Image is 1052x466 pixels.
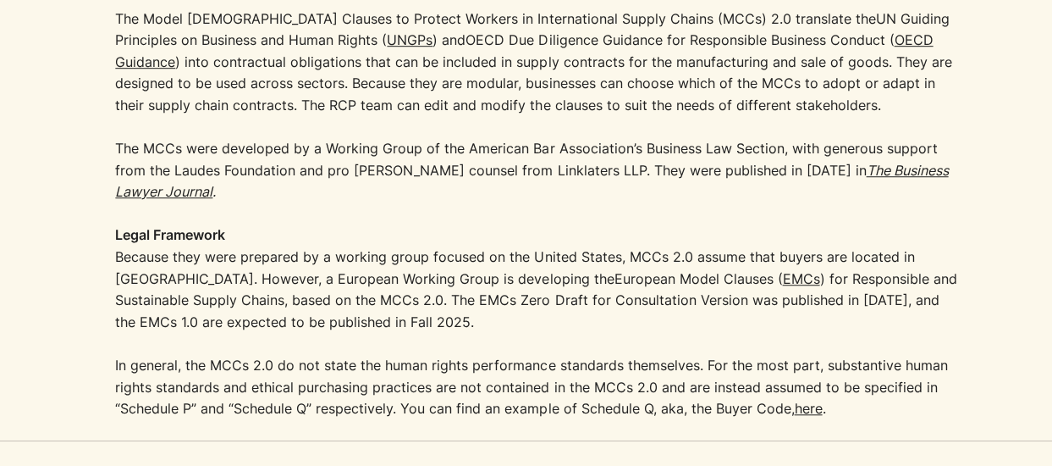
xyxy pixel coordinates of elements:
[115,31,933,70] a: OECD Guidance
[115,8,956,117] p: The Model [DEMOGRAPHIC_DATA] Clauses to Protect Workers in International Supply Chains (MCCs) 2.0...
[465,31,894,48] a: OECD Due Diligence Guidance for Responsible Business Conduct (
[115,138,956,203] p: ​The MCCs were developed by a Working Group of the American Bar Association’s Business Law Sectio...
[387,31,432,48] a: UNGPs
[794,400,822,417] a: here
[115,355,956,420] p: In general, the MCCs 2.0 do not state the human rights performance standards themselves. For the ...
[782,270,819,287] a: EMCs
[115,226,225,243] span: Legal Framework
[115,247,956,355] p: Because they were prepared by a working group focused on the United States, MCCs 2.0 assume that ...
[614,270,782,287] a: European Model Clauses (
